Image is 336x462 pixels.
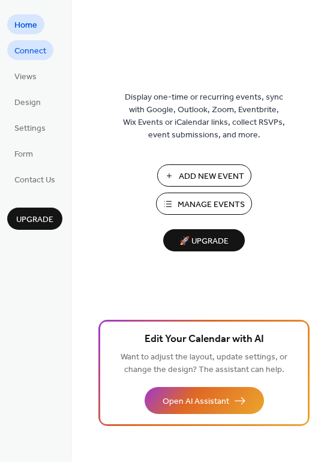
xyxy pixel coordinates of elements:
span: Upgrade [16,214,53,226]
a: Settings [7,118,53,137]
span: Edit Your Calendar with AI [145,331,264,348]
span: 🚀 Upgrade [170,233,238,250]
span: Want to adjust the layout, update settings, or change the design? The assistant can help. [121,349,287,378]
span: Settings [14,122,46,135]
span: Views [14,71,37,83]
a: Contact Us [7,169,62,189]
button: 🚀 Upgrade [163,229,245,251]
a: Connect [7,40,53,60]
span: Add New Event [179,170,244,183]
a: Home [7,14,44,34]
button: Manage Events [156,193,252,215]
span: Design [14,97,41,109]
a: Views [7,66,44,86]
span: Display one-time or recurring events, sync with Google, Outlook, Zoom, Eventbrite, Wix Events or ... [123,91,285,142]
button: Add New Event [157,164,251,187]
a: Form [7,143,40,163]
span: Open AI Assistant [163,395,229,408]
span: Contact Us [14,174,55,187]
span: Connect [14,45,46,58]
span: Home [14,19,37,32]
button: Open AI Assistant [145,387,264,414]
a: Design [7,92,48,112]
button: Upgrade [7,208,62,230]
span: Form [14,148,33,161]
span: Manage Events [178,199,245,211]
